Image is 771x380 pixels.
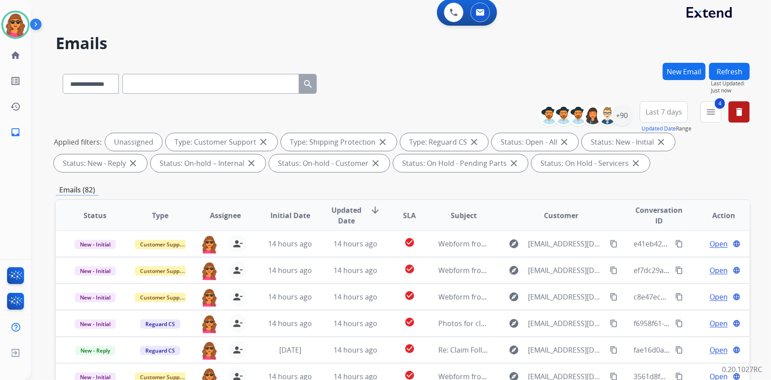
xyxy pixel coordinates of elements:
[232,292,243,302] mat-icon: person_remove
[268,239,312,249] span: 14 hours ago
[582,133,675,151] div: Status: New - Initial
[232,345,243,355] mat-icon: person_remove
[166,133,277,151] div: Type: Customer Support
[201,235,218,253] img: agent-avatar
[509,158,519,169] mat-icon: close
[711,80,750,87] span: Last Updated:
[84,210,106,221] span: Status
[642,125,691,132] span: Range
[330,205,363,226] span: Updated Date
[439,292,639,302] span: Webform from [EMAIL_ADDRESS][DOMAIN_NAME] on [DATE]
[10,127,21,138] mat-icon: inbox
[528,345,605,355] span: [EMAIL_ADDRESS][DOMAIN_NAME]
[733,319,741,327] mat-icon: language
[733,266,741,274] mat-icon: language
[334,239,377,249] span: 14 hours ago
[201,288,218,307] img: agent-avatar
[509,345,520,355] mat-icon: explore
[710,345,728,355] span: Open
[710,292,728,302] span: Open
[10,50,21,61] mat-icon: home
[268,319,312,328] span: 14 hours ago
[56,184,99,196] p: Emails (82)
[528,265,605,276] span: [EMAIL_ADDRESS][DOMAIN_NAME]
[646,110,682,114] span: Last 7 days
[75,293,116,302] span: New - Initial
[128,158,138,169] mat-icon: close
[544,210,579,221] span: Customer
[279,345,301,355] span: [DATE]
[334,319,377,328] span: 14 hours ago
[393,154,528,172] div: Status: On Hold - Pending Parts
[439,239,639,249] span: Webform from [EMAIL_ADDRESS][DOMAIN_NAME] on [DATE]
[404,317,415,327] mat-icon: check_circle
[258,137,269,147] mat-icon: close
[232,238,243,249] mat-icon: person_remove
[75,266,116,276] span: New - Initial
[610,240,618,248] mat-icon: content_copy
[509,318,520,329] mat-icon: explore
[559,137,570,147] mat-icon: close
[403,210,416,221] span: SLA
[685,200,750,231] th: Action
[733,346,741,354] mat-icon: language
[105,133,162,151] div: Unassigned
[140,346,180,355] span: Reguard CS
[54,137,102,147] p: Applied filters:
[675,266,683,274] mat-icon: content_copy
[656,137,666,147] mat-icon: close
[135,266,192,276] span: Customer Support
[528,238,605,249] span: [EMAIL_ADDRESS][DOMAIN_NAME]
[509,238,520,249] mat-icon: explore
[634,292,770,302] span: c8e47ec1-97e6-4660-a865-7e66d645bd22
[232,265,243,276] mat-icon: person_remove
[201,341,218,360] img: agent-avatar
[642,125,676,132] button: Updated Date
[640,101,688,123] button: Last 7 days
[268,292,312,302] span: 14 hours ago
[75,319,116,329] span: New - Initial
[675,240,683,248] mat-icon: content_copy
[268,265,312,275] span: 14 hours ago
[404,264,415,274] mat-icon: check_circle
[140,319,180,329] span: Reguard CS
[610,293,618,301] mat-icon: content_copy
[675,346,683,354] mat-icon: content_copy
[439,265,639,275] span: Webform from [EMAIL_ADDRESS][DOMAIN_NAME] on [DATE]
[630,158,641,169] mat-icon: close
[10,76,21,86] mat-icon: list_alt
[528,318,605,329] span: [EMAIL_ADDRESS][DOMAIN_NAME]
[509,292,520,302] mat-icon: explore
[246,158,257,169] mat-icon: close
[75,346,115,355] span: New - Reply
[634,265,763,275] span: ef7dc29a-ac76-4f41-8034-c67fe0991c7a
[610,319,618,327] mat-icon: content_copy
[400,133,488,151] div: Type: Reguard CS
[404,343,415,354] mat-icon: check_circle
[270,210,310,221] span: Initial Date
[734,107,744,117] mat-icon: delete
[56,35,750,52] h2: Emails
[634,345,765,355] span: fae16d0a-ebdb-4d22-bc53-01f00f0feced
[303,79,313,89] mat-icon: search
[722,364,762,375] p: 0.20.1027RC
[733,240,741,248] mat-icon: language
[706,107,716,117] mat-icon: menu
[710,265,728,276] span: Open
[269,154,390,172] div: Status: On-hold - Customer
[451,210,477,221] span: Subject
[634,319,765,328] span: f6958f61-5e60-47c9-8ecb-43eb81a164df
[509,265,520,276] mat-icon: explore
[404,290,415,301] mat-icon: check_circle
[10,101,21,112] mat-icon: history
[610,346,618,354] mat-icon: content_copy
[232,318,243,329] mat-icon: person_remove
[210,210,241,221] span: Assignee
[469,137,479,147] mat-icon: close
[370,205,380,215] mat-icon: arrow_downward
[201,261,218,280] img: agent-avatar
[281,133,397,151] div: Type: Shipping Protection
[675,293,683,301] mat-icon: content_copy
[54,154,147,172] div: Status: New - Reply
[700,101,722,123] button: 4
